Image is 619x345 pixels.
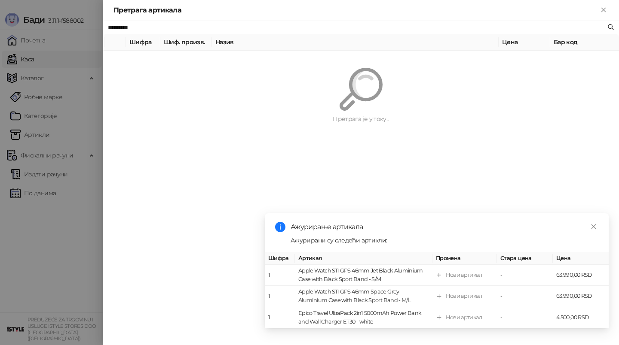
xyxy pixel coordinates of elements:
[265,307,295,328] td: 1
[265,286,295,307] td: 1
[291,222,598,232] div: Ажурирање артикала
[124,114,598,124] div: Претрага је у току...
[499,34,550,51] th: Цена
[160,34,212,51] th: Шиф. произв.
[550,34,619,51] th: Бар код
[589,222,598,231] a: Close
[295,252,432,265] th: Артикал
[275,222,285,232] span: info-circle
[446,271,482,279] div: Нови артикал
[265,265,295,286] td: 1
[553,252,609,265] th: Цена
[212,34,499,51] th: Назив
[553,265,609,286] td: 63.990,00 RSD
[553,307,609,328] td: 4.500,00 RSD
[497,265,553,286] td: -
[265,252,295,265] th: Шифра
[446,313,482,322] div: Нови артикал
[497,286,553,307] td: -
[598,5,609,15] button: Close
[295,307,432,328] td: Epico Travel UltraPack 2in1 5000mAh Power Bank and Wall Charger ET30 - white
[295,286,432,307] td: Apple Watch S11 GPS 46mm Space Grey Aluminium Case with Black Sport Band - M/L
[432,252,497,265] th: Промена
[295,265,432,286] td: Apple Watch S11 GPS 46mm Jet Black Aluminium Case with Black Sport Band - S/M
[591,224,597,230] span: close
[113,5,598,15] div: Претрага артикала
[446,292,482,301] div: Нови артикал
[291,236,598,245] div: Ажурирани су следећи артикли:
[497,307,553,328] td: -
[126,34,160,51] th: Шифра
[553,286,609,307] td: 63.990,00 RSD
[497,252,553,265] th: Стара цена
